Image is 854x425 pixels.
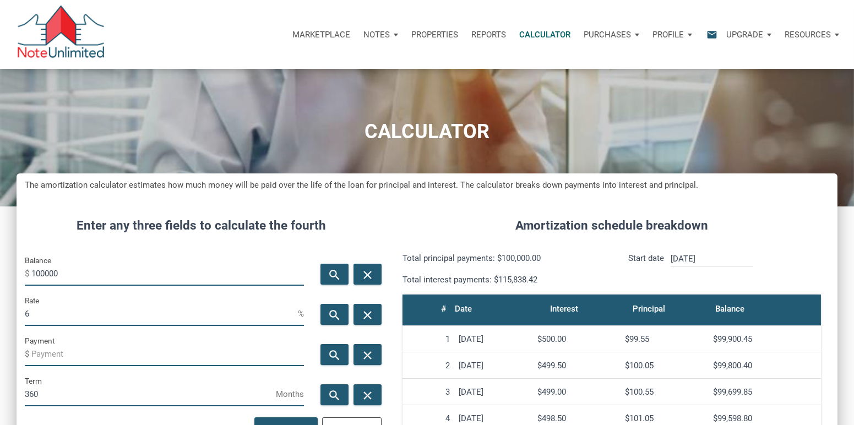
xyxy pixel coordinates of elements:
p: Upgrade [726,30,763,40]
a: Calculator [513,18,577,51]
button: Marketplace [286,18,357,51]
i: close [361,268,374,281]
a: Properties [405,18,465,51]
p: Marketplace [292,30,350,40]
div: $99,900.45 [713,334,817,344]
p: Properties [411,30,458,40]
i: search [328,268,341,281]
div: $99.55 [625,334,704,344]
button: Reports [465,18,513,51]
p: Total principal payments: $100,000.00 [402,252,603,265]
input: Payment [31,341,304,366]
button: close [353,384,382,405]
i: search [328,388,341,402]
i: close [361,348,374,362]
span: Months [276,385,304,403]
div: $99,598.80 [713,413,817,423]
button: close [353,304,382,325]
div: 3 [407,387,450,397]
button: close [353,264,382,285]
div: [DATE] [459,361,529,370]
button: Purchases [577,18,646,51]
div: # [441,301,446,317]
i: search [328,348,341,362]
button: close [353,344,382,365]
i: close [361,388,374,402]
h1: CALCULATOR [8,121,846,143]
div: $99,699.85 [713,387,817,397]
div: 4 [407,413,450,423]
button: Resources [778,18,846,51]
div: $498.50 [537,413,617,423]
div: $101.05 [625,413,704,423]
div: $100.55 [625,387,704,397]
div: [DATE] [459,413,529,423]
div: 1 [407,334,450,344]
span: $ [25,265,31,282]
label: Balance [25,254,51,267]
div: Balance [715,301,744,317]
div: $499.00 [537,387,617,397]
label: Payment [25,334,55,347]
div: 2 [407,361,450,370]
div: $100.05 [625,361,704,370]
button: search [320,384,349,405]
i: email [705,28,719,41]
p: Purchases [584,30,631,40]
button: search [320,304,349,325]
label: Rate [25,294,39,307]
div: $499.50 [537,361,617,370]
p: Calculator [519,30,570,40]
h5: The amortization calculator estimates how much money will be paid over the life of the loan for p... [25,179,829,192]
label: Term [25,374,42,388]
div: $99,800.40 [713,361,817,370]
p: Profile [652,30,684,40]
p: Notes [363,30,390,40]
button: email [698,18,720,51]
button: Profile [646,18,699,51]
p: Reports [471,30,506,40]
button: search [320,344,349,365]
h4: Amortization schedule breakdown [394,216,829,235]
input: Rate [25,301,298,326]
button: Upgrade [720,18,778,51]
span: % [298,305,304,323]
img: NoteUnlimited [17,6,105,63]
h4: Enter any three fields to calculate the fourth [25,216,378,235]
input: Term [25,382,276,406]
div: [DATE] [459,334,529,344]
button: Notes [357,18,405,51]
i: close [361,308,374,322]
div: Interest [551,301,579,317]
div: $500.00 [537,334,617,344]
span: $ [25,345,31,363]
i: search [328,308,341,322]
div: [DATE] [459,387,529,397]
div: Principal [633,301,665,317]
p: Total interest payments: $115,838.42 [402,273,603,286]
p: Start date [628,252,664,286]
input: Balance [31,261,304,286]
button: search [320,264,349,285]
p: Resources [785,30,831,40]
div: Date [455,301,472,317]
